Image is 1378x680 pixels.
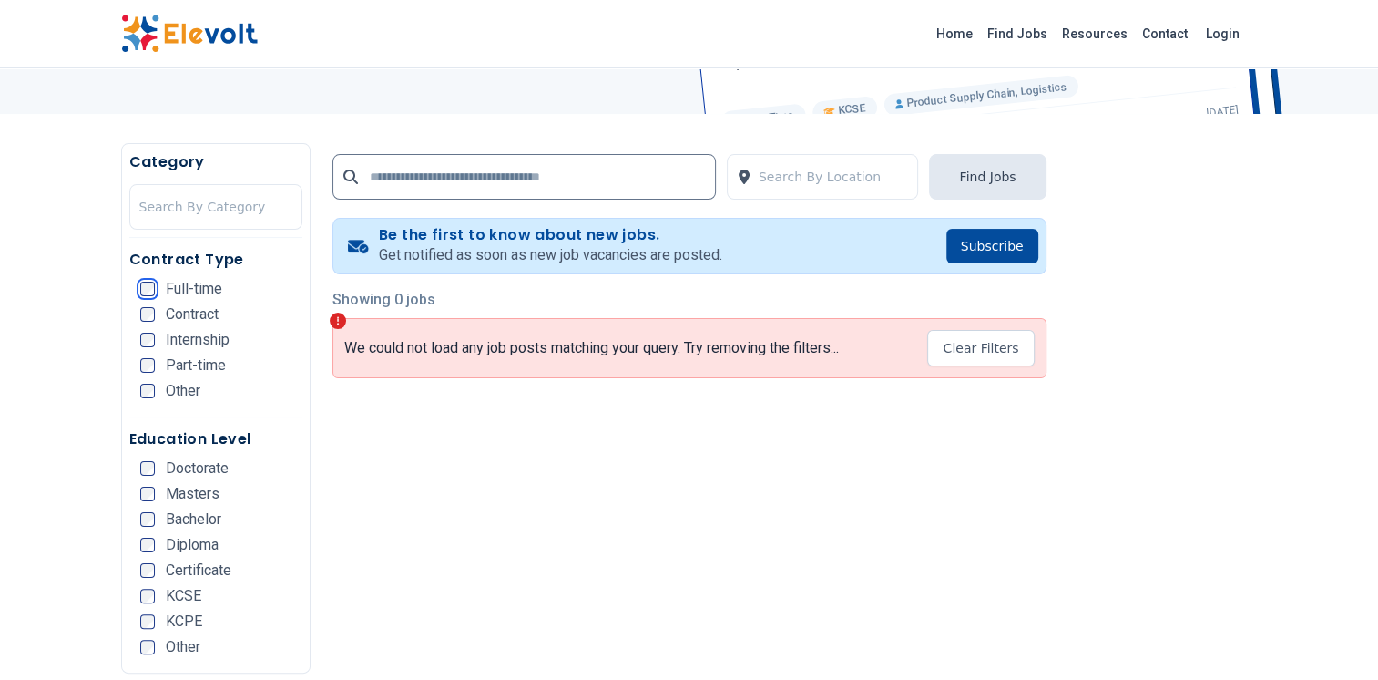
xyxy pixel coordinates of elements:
button: Subscribe [946,229,1038,263]
span: Part-time [166,358,226,373]
button: Find Jobs [929,154,1046,200]
span: Bachelor [166,512,221,527]
input: Doctorate [140,461,155,476]
h4: Be the first to know about new jobs. [379,226,722,244]
input: Internship [140,333,155,347]
iframe: Chat Widget [1287,592,1378,680]
img: Elevolt [121,15,258,53]
a: Find Jobs [980,19,1055,48]
h5: Education Level [129,428,302,450]
a: Login [1195,15,1250,52]
span: Masters [166,487,219,501]
span: Certificate [166,563,231,578]
span: KCSE [166,589,201,603]
p: We could not load any job posts matching your query. Try removing the filters... [344,339,839,357]
h5: Contract Type [129,249,302,271]
h5: Category [129,151,302,173]
span: Contract [166,307,219,322]
input: Full-time [140,282,155,296]
span: Other [166,384,200,398]
input: Contract [140,307,155,322]
span: KCPE [166,614,202,629]
input: Other [140,384,155,398]
p: Get notified as soon as new job vacancies are posted. [379,244,722,266]
span: Doctorate [166,461,229,476]
p: Showing 0 jobs [332,289,1046,311]
span: Full-time [166,282,222,296]
a: Contact [1135,19,1195,48]
button: Clear Filters [927,330,1034,366]
a: Resources [1055,19,1135,48]
span: Other [166,640,200,654]
input: Bachelor [140,512,155,527]
input: KCPE [140,614,155,629]
span: Internship [166,333,230,347]
input: Diploma [140,538,155,552]
input: KCSE [140,589,155,603]
a: Home [929,19,980,48]
input: Part-time [140,358,155,373]
input: Other [140,640,155,654]
span: Diploma [166,538,219,552]
input: Certificate [140,563,155,578]
input: Masters [140,487,155,501]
